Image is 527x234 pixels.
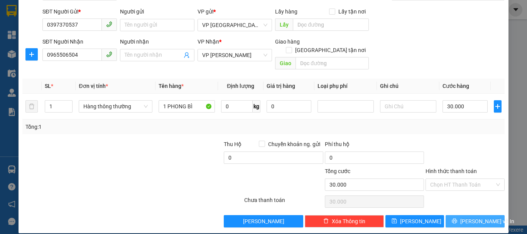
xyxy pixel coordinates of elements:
[184,52,190,58] span: user-add
[377,79,439,94] th: Ghi chú
[120,37,194,46] div: Người nhận
[275,39,300,45] span: Giao hàng
[400,217,441,226] span: [PERSON_NAME]
[10,56,115,82] b: GỬI : VP [GEOGRAPHIC_DATA]
[42,7,117,16] div: SĐT Người Gửi
[243,196,324,209] div: Chưa thanh toán
[25,123,204,131] div: Tổng: 1
[26,51,37,57] span: plus
[224,141,242,147] span: Thu Hộ
[202,19,267,31] span: VP Bình Lộc
[106,51,112,57] span: phone
[426,168,477,174] label: Hình thức thanh toán
[79,83,108,89] span: Đơn vị tính
[335,7,369,16] span: Lấy tận nơi
[385,215,444,227] button: save[PERSON_NAME]
[10,10,48,48] img: logo.jpg
[72,19,323,29] li: Cổ Đạm, xã [GEOGRAPHIC_DATA], [GEOGRAPHIC_DATA]
[275,8,297,15] span: Lấy hàng
[292,46,369,54] span: [GEOGRAPHIC_DATA] tận nơi
[198,39,219,45] span: VP Nhận
[446,215,505,227] button: printer[PERSON_NAME] và In
[296,57,369,69] input: Dọc đường
[275,57,296,69] span: Giao
[325,168,350,174] span: Tổng cước
[460,217,514,226] span: [PERSON_NAME] và In
[267,83,295,89] span: Giá trị hàng
[83,101,147,112] span: Hàng thông thường
[159,100,215,113] input: VD: Bàn, Ghế
[452,218,457,224] span: printer
[202,49,267,61] span: VP Hoàng Liệt
[106,21,112,27] span: phone
[224,215,303,227] button: [PERSON_NAME]
[227,83,254,89] span: Định lượng
[265,140,323,148] span: Chuyển khoản ng. gửi
[42,37,117,46] div: SĐT Người Nhận
[198,7,272,16] div: VP gửi
[332,217,365,226] span: Xóa Thông tin
[45,83,51,89] span: SL
[380,100,436,113] input: Ghi Chú
[293,19,369,31] input: Dọc đường
[243,217,284,226] span: [PERSON_NAME]
[305,215,384,227] button: deleteXóa Thông tin
[253,100,260,113] span: kg
[494,103,501,109] span: plus
[325,140,424,152] div: Phí thu hộ
[323,218,329,224] span: delete
[494,100,502,113] button: plus
[159,83,184,89] span: Tên hàng
[267,100,312,113] input: 0
[120,7,194,16] div: Người gửi
[275,19,293,31] span: Lấy
[314,79,377,94] th: Loại phụ phí
[443,83,469,89] span: Cước hàng
[392,218,397,224] span: save
[25,100,38,113] button: delete
[72,29,323,38] li: Hotline: 1900252555
[25,48,38,61] button: plus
